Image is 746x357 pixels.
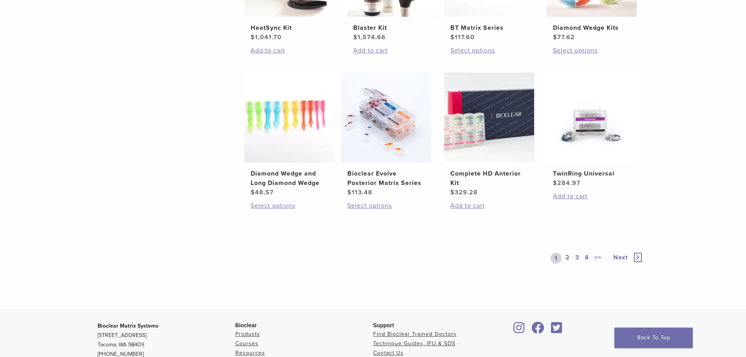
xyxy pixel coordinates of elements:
h2: Bioclear Evolve Posterior Matrix Series [347,169,425,188]
h2: HeatSync Kit [251,23,328,33]
a: Products [235,331,260,337]
a: Add to cart: “Blaster Kit” [353,46,431,55]
bdi: 117.60 [450,33,475,41]
a: Bioclear [549,326,565,334]
bdi: 1,574.66 [353,33,386,41]
h2: BT Matrix Series [450,23,528,33]
span: $ [251,33,255,41]
a: TwinRing UniversalTwinRing Universal $284.97 [546,72,638,188]
span: Support [373,322,394,328]
a: Back To Top [614,328,693,348]
a: Bioclear [529,326,547,334]
a: >> [593,253,603,264]
a: Add to cart: “HeatSync Kit” [251,46,328,55]
a: Select options for “Diamond Wedge Kits” [553,46,630,55]
a: 2 [564,253,571,264]
strong: Bioclear Matrix Systems [98,323,159,329]
a: Select options for “Bioclear Evolve Posterior Matrix Series” [347,201,425,210]
span: $ [450,188,455,196]
img: Diamond Wedge and Long Diamond Wedge [244,72,334,163]
a: 4 [583,253,591,264]
a: Add to cart: “Complete HD Anterior Kit” [450,201,528,210]
h2: TwinRing Universal [553,169,630,178]
a: Technique Guides, IFU & SDS [373,340,455,347]
img: Complete HD Anterior Kit [444,72,534,163]
a: Bioclear [511,326,527,334]
a: Select options for “BT Matrix Series” [450,46,528,55]
a: Complete HD Anterior KitComplete HD Anterior Kit $329.28 [444,72,535,197]
a: Bioclear Evolve Posterior Matrix SeriesBioclear Evolve Posterior Matrix Series $113.48 [341,72,432,197]
h2: Diamond Wedge and Long Diamond Wedge [251,169,328,188]
span: $ [553,33,557,41]
a: Add to cart: “TwinRing Universal” [553,192,630,201]
a: Find Bioclear Trained Doctors [373,331,457,337]
bdi: 329.28 [450,188,478,196]
a: 3 [574,253,581,264]
img: TwinRing Universal [547,72,637,163]
bdi: 1,041.70 [251,33,282,41]
a: Resources [235,350,265,356]
h2: Complete HD Anterior Kit [450,169,528,188]
span: Bioclear [235,322,257,328]
bdi: 77.62 [553,33,575,41]
span: $ [553,179,557,187]
bdi: 48.57 [251,188,274,196]
span: $ [251,188,255,196]
a: Courses [235,340,258,347]
img: Bioclear Evolve Posterior Matrix Series [341,72,431,163]
bdi: 113.48 [347,188,372,196]
span: $ [347,188,352,196]
span: Next [613,254,628,261]
span: $ [353,33,358,41]
a: Diamond Wedge and Long Diamond WedgeDiamond Wedge and Long Diamond Wedge $48.57 [244,72,335,197]
a: 1 [551,253,562,264]
span: $ [450,33,455,41]
bdi: 284.97 [553,179,580,187]
a: Select options for “Diamond Wedge and Long Diamond Wedge” [251,201,328,210]
h2: Diamond Wedge Kits [553,23,630,33]
a: Contact Us [373,350,404,356]
h2: Blaster Kit [353,23,431,33]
